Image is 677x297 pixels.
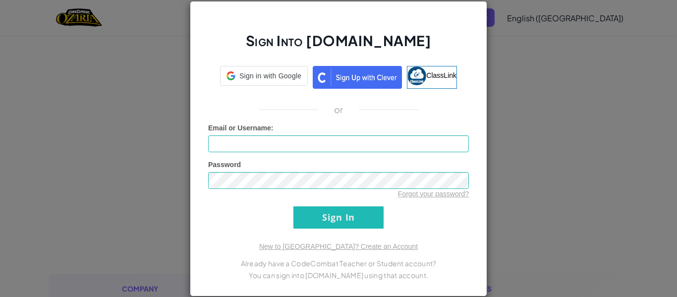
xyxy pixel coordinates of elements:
input: Sign In [293,206,384,229]
span: Password [208,161,241,169]
a: New to [GEOGRAPHIC_DATA]? Create an Account [259,242,418,250]
span: ClassLink [426,71,456,79]
img: classlink-logo-small.png [407,66,426,85]
p: You can sign into [DOMAIN_NAME] using that account. [208,269,469,281]
span: Email or Username [208,124,271,132]
a: Sign in with Google [220,66,308,89]
span: Sign in with Google [239,71,301,81]
div: Sign in with Google [220,66,308,86]
h2: Sign Into [DOMAIN_NAME] [208,31,469,60]
label: : [208,123,274,133]
img: clever_sso_button@2x.png [313,66,402,89]
p: or [334,104,343,116]
p: Already have a CodeCombat Teacher or Student account? [208,257,469,269]
a: Forgot your password? [398,190,469,198]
